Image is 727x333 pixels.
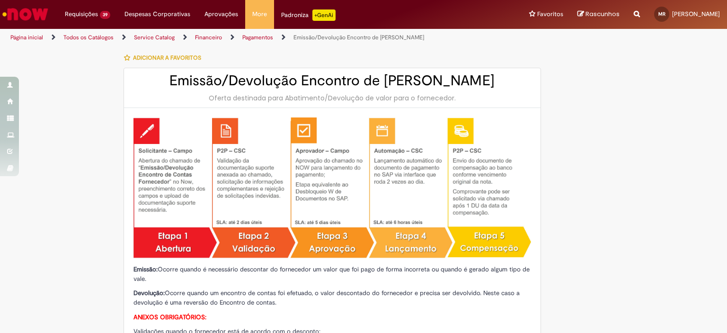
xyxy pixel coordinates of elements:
span: Rascunhos [585,9,620,18]
a: Todos os Catálogos [63,34,114,41]
button: Adicionar a Favoritos [124,48,206,68]
a: Página inicial [10,34,43,41]
span: Ocorre quando é necessário descontar do fornecedor um valor que foi pago de forma incorreta ou qu... [133,265,530,283]
a: Financeiro [195,34,222,41]
div: Padroniza [281,9,336,21]
p: +GenAi [312,9,336,21]
a: Service Catalog [134,34,175,41]
span: Favoritos [537,9,563,19]
ul: Trilhas de página [7,29,478,46]
a: Rascunhos [577,10,620,19]
strong: Devolução: [133,289,165,297]
div: Oferta destinada para Abatimento/Devolução de valor para o fornecedor. [133,93,531,103]
span: Aprovações [204,9,238,19]
a: Emissão/Devolução Encontro de [PERSON_NAME] [293,34,424,41]
span: More [252,9,267,19]
span: Adicionar a Favoritos [133,54,201,62]
h2: Emissão/Devolução Encontro de [PERSON_NAME] [133,73,531,89]
span: [PERSON_NAME] [672,10,720,18]
a: Pagamentos [242,34,273,41]
strong: Emissão: [133,265,158,273]
span: MR [658,11,665,17]
img: ServiceNow [1,5,50,24]
span: Ocorre quando um encontro de contas foi efetuado, o valor descontado do fornecedor e precisa ser ... [133,289,520,306]
span: Despesas Corporativas [124,9,190,19]
strong: ANEXOS OBRIGATÓRIOS: [133,313,206,321]
span: Requisições [65,9,98,19]
span: 39 [100,11,110,19]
